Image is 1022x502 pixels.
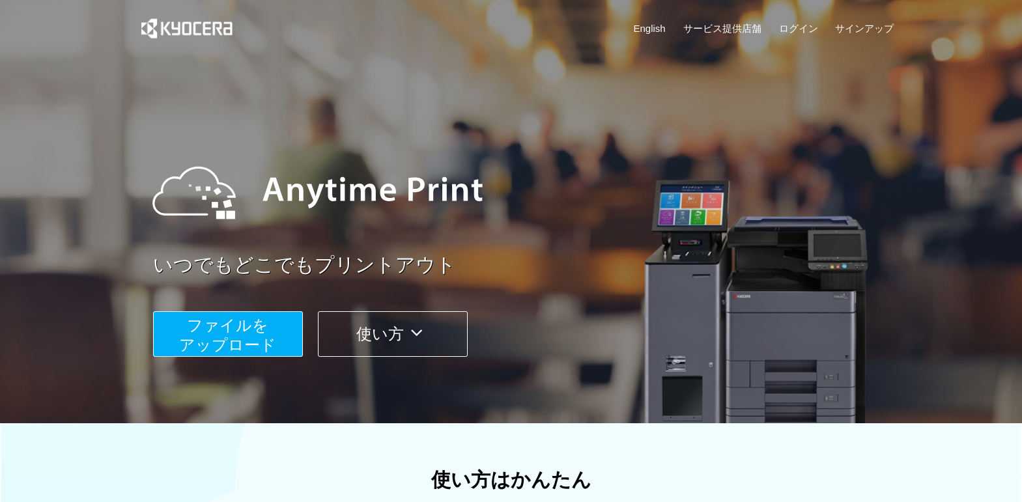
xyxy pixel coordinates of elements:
a: サービス提供店舗 [683,21,761,35]
a: ログイン [779,21,818,35]
span: ファイルを ​​アップロード [179,316,276,354]
button: ファイルを​​アップロード [153,311,303,357]
button: 使い方 [318,311,468,357]
a: いつでもどこでもプリントアウト [153,251,902,279]
a: サインアップ [835,21,894,35]
a: English [634,21,666,35]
